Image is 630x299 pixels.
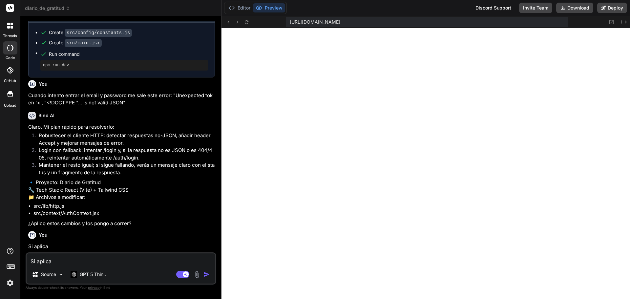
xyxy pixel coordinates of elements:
[38,112,54,119] h6: Bind AI
[28,243,215,250] p: Si aplica
[65,39,102,47] code: src/main.jsx
[33,203,215,210] li: src/lib/http.js
[226,3,253,12] button: Editor
[28,92,215,107] p: Cuando intento entrar el email y password me sale este error: "Unexpected token '<', "<!DOCTYPE "...
[80,271,106,278] p: GPT 5 Thin..
[41,271,56,278] p: Source
[71,271,77,277] img: GPT 5 Thinking High
[4,103,16,108] label: Upload
[49,51,208,57] span: Run command
[33,147,215,161] li: Login con fallback: intentar /login y, si la respuesta no es JSON o es 404/405, reintentar automá...
[49,29,132,36] div: Create
[33,161,215,176] li: Mantener el resto igual; si sigue fallando, verás un mensaje claro con el status y un fragmento d...
[49,39,102,46] div: Create
[33,132,215,147] li: Robustecer el cliente HTTP: detectar respuestas no-JSON, añadir header Accept y mejorar mensajes ...
[193,271,201,278] img: attachment
[88,286,100,289] span: privacy
[25,5,70,11] span: diario_de_gratitud
[3,33,17,39] label: threads
[290,19,340,25] span: [URL][DOMAIN_NAME]
[472,3,515,13] div: Discord Support
[28,123,215,131] p: Claro. Mi plan rápido para resolverlo:
[5,277,16,288] img: settings
[28,220,215,227] p: ¿Aplico estos cambios y los pongo a correr?
[519,3,552,13] button: Invite Team
[39,81,48,87] h6: You
[28,179,215,201] p: 🔹 Proyecto: Diario de Gratitud 🔧 Tech Stack: React (Vite) + Tailwind CSS 📁 Archivos a modificar:
[6,55,15,61] label: code
[253,3,285,12] button: Preview
[58,272,64,277] img: Pick Models
[4,78,16,84] label: GitHub
[221,28,630,299] iframe: Preview
[65,29,132,37] code: src/config/constants.js
[43,63,205,68] pre: npm run dev
[26,285,216,291] p: Always double-check its answers. Your in Bind
[33,210,215,217] li: src/context/AuthContext.jsx
[39,232,48,238] h6: You
[556,3,593,13] button: Download
[203,271,210,278] img: icon
[597,3,627,13] button: Deploy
